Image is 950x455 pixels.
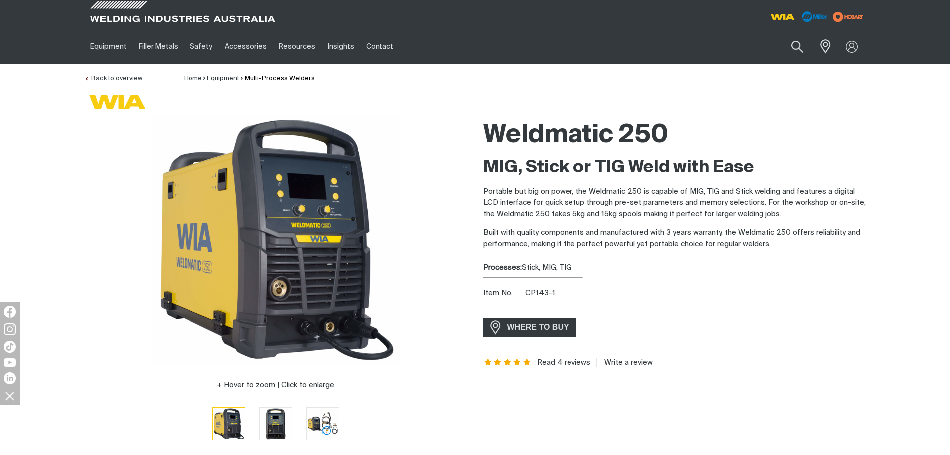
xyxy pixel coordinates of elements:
a: Equipment [207,75,239,82]
img: miller [830,9,866,24]
button: Go to slide 2 [259,407,292,440]
img: Weldmatic 250 [260,408,292,440]
a: Contact [360,29,399,64]
div: Built with quality components and manufactured with 3 years warranty, the Weldmatic 250 offers re... [483,157,866,250]
img: LinkedIn [4,372,16,384]
p: Portable but big on power, the Weldmatic 250 is capable of MIG, TIG and Stick welding and feature... [483,186,866,220]
span: Rating: 5 [483,359,532,366]
a: Filler Metals [133,29,184,64]
button: Go to slide 3 [306,407,339,440]
span: Item No. [483,288,524,299]
a: WHERE TO BUY [483,318,576,336]
button: Search products [780,35,814,58]
button: Hover to zoom | Click to enlarge [211,379,340,391]
span: CP143-1 [525,289,555,297]
img: Weldmatic 250 [151,114,400,364]
a: Resources [273,29,321,64]
nav: Breadcrumb [184,74,315,84]
img: Facebook [4,306,16,318]
input: Product name or item number... [767,35,814,58]
h2: MIG, Stick or TIG Weld with Ease [483,157,866,179]
img: TikTok [4,341,16,353]
strong: Processes: [483,264,522,271]
a: Accessories [219,29,273,64]
a: Read 4 reviews [537,358,590,367]
a: Equipment [84,29,133,64]
div: Stick, MIG, TIG [483,262,866,274]
img: Weldmatic 250 [307,408,339,440]
button: Go to slide 1 [212,407,245,440]
img: Instagram [4,323,16,335]
h1: Weldmatic 250 [483,119,866,152]
a: Back to overview of Multi-Process Welders [84,75,142,82]
img: hide socials [1,387,18,404]
img: YouTube [4,358,16,367]
nav: Main [84,29,671,64]
span: WHERE TO BUY [501,319,575,335]
a: Multi-Process Welders [245,75,315,82]
a: Safety [184,29,218,64]
img: Weldmatic 250 [213,408,245,440]
a: Write a review [596,358,653,367]
a: Home [184,75,202,82]
a: Insights [321,29,360,64]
